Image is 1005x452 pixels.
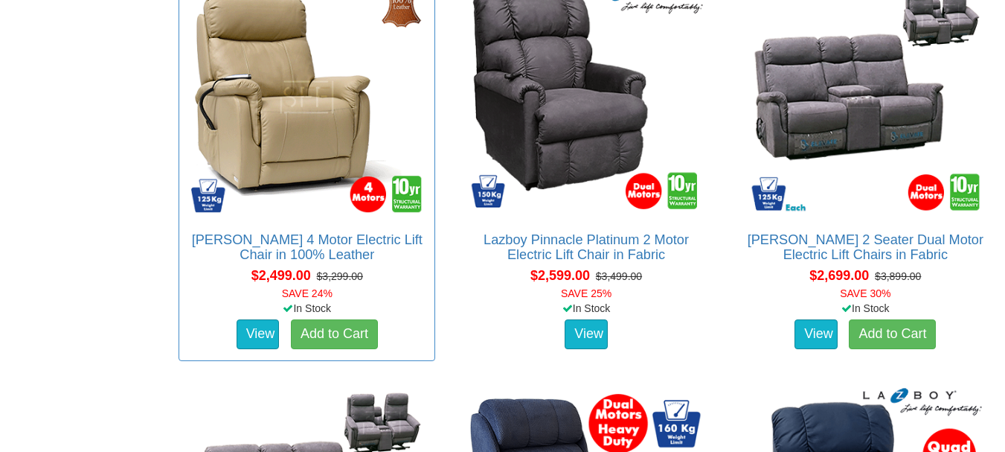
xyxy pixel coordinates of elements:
div: In Stock [455,301,717,316]
a: Add to Cart [291,319,378,349]
div: In Stock [734,301,997,316]
font: SAVE 24% [282,287,333,299]
a: View [794,319,838,349]
span: $2,499.00 [251,268,311,283]
a: Add to Cart [849,319,936,349]
a: View [565,319,608,349]
a: Lazboy Pinnacle Platinum 2 Motor Electric Lift Chair in Fabric [484,232,689,262]
font: SAVE 30% [840,287,890,299]
a: View [237,319,280,349]
a: [PERSON_NAME] 4 Motor Electric Lift Chair in 100% Leather [192,232,423,262]
span: $2,599.00 [530,268,590,283]
div: In Stock [176,301,438,316]
del: $3,299.00 [317,270,363,282]
a: [PERSON_NAME] 2 Seater Dual Motor Electric Lift Chairs in Fabric [748,232,983,262]
del: $3,499.00 [596,270,642,282]
span: $2,699.00 [809,268,869,283]
font: SAVE 25% [561,287,611,299]
del: $3,899.00 [875,270,921,282]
